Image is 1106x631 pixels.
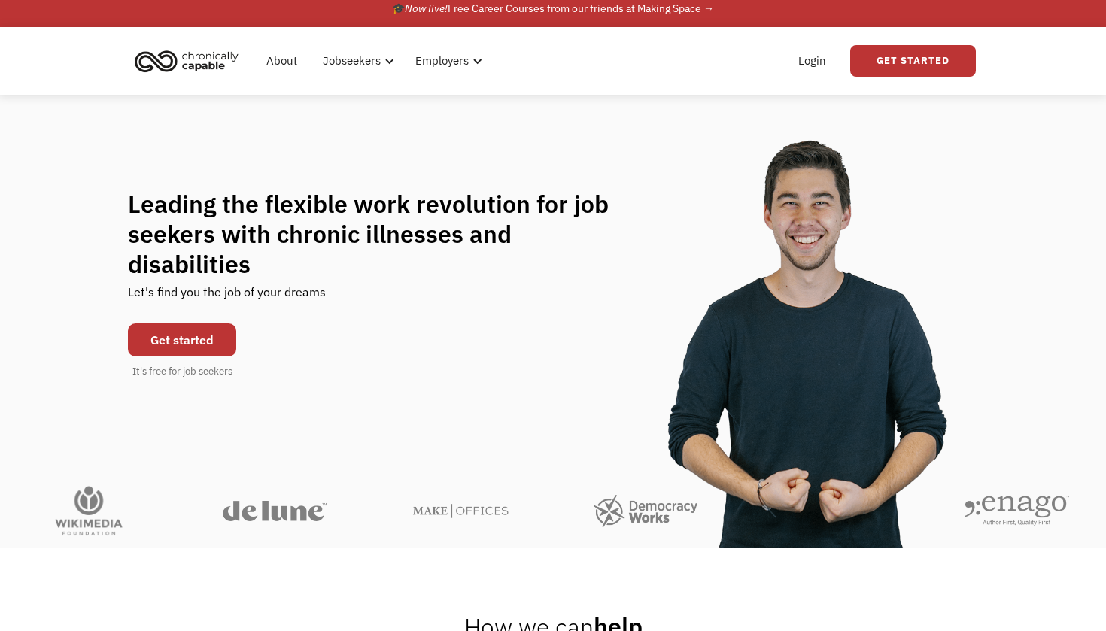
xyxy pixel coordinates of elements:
em: Now live! [405,2,448,15]
div: Employers [415,52,469,70]
h1: Leading the flexible work revolution for job seekers with chronic illnesses and disabilities [128,189,638,279]
div: It's free for job seekers [132,364,232,379]
a: Get started [128,323,236,356]
a: About [257,37,306,85]
div: Employers [406,37,487,85]
div: Jobseekers [314,37,399,85]
a: Get Started [850,45,976,77]
div: Let's find you the job of your dreams [128,279,326,316]
a: home [130,44,250,77]
div: Jobseekers [323,52,381,70]
img: Chronically Capable logo [130,44,243,77]
a: Login [789,37,835,85]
